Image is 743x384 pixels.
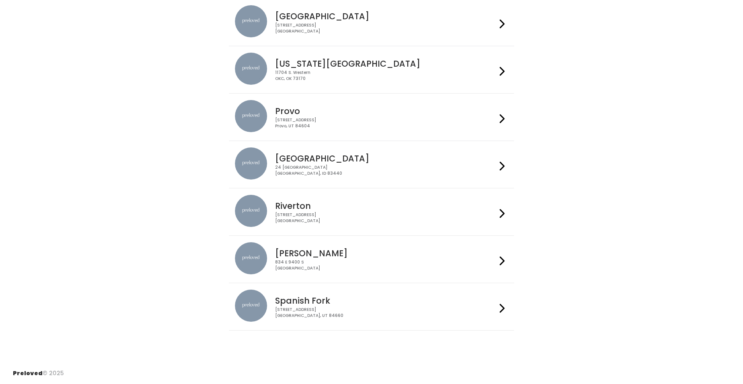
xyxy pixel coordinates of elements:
img: preloved location [235,242,267,274]
h4: Spanish Fork [275,296,496,305]
img: preloved location [235,100,267,132]
span: Preloved [13,369,43,377]
a: preloved location Provo [STREET_ADDRESS]Provo, UT 84604 [235,100,508,134]
a: preloved location [GEOGRAPHIC_DATA] 24 [GEOGRAPHIC_DATA][GEOGRAPHIC_DATA], ID 83440 [235,147,508,182]
img: preloved location [235,5,267,37]
div: [STREET_ADDRESS] [GEOGRAPHIC_DATA] [275,22,496,34]
div: 24 [GEOGRAPHIC_DATA] [GEOGRAPHIC_DATA], ID 83440 [275,165,496,176]
img: preloved location [235,147,267,180]
div: [STREET_ADDRESS] Provo, UT 84604 [275,117,496,129]
div: © 2025 [13,363,64,378]
h4: Provo [275,106,496,116]
div: [STREET_ADDRESS] [GEOGRAPHIC_DATA], UT 84660 [275,307,496,319]
div: [STREET_ADDRESS] [GEOGRAPHIC_DATA] [275,212,496,224]
a: preloved location [GEOGRAPHIC_DATA] [STREET_ADDRESS][GEOGRAPHIC_DATA] [235,5,508,39]
div: 11704 S. Western OKC, OK 73170 [275,70,496,82]
h4: [GEOGRAPHIC_DATA] [275,12,496,21]
a: preloved location Spanish Fork [STREET_ADDRESS][GEOGRAPHIC_DATA], UT 84660 [235,290,508,324]
img: preloved location [235,53,267,85]
div: 834 E 9400 S [GEOGRAPHIC_DATA] [275,259,496,271]
h4: Riverton [275,201,496,210]
a: preloved location Riverton [STREET_ADDRESS][GEOGRAPHIC_DATA] [235,195,508,229]
h4: [US_STATE][GEOGRAPHIC_DATA] [275,59,496,68]
img: preloved location [235,290,267,322]
h4: [PERSON_NAME] [275,249,496,258]
a: preloved location [PERSON_NAME] 834 E 9400 S[GEOGRAPHIC_DATA] [235,242,508,276]
img: preloved location [235,195,267,227]
h4: [GEOGRAPHIC_DATA] [275,154,496,163]
a: preloved location [US_STATE][GEOGRAPHIC_DATA] 11704 S. WesternOKC, OK 73170 [235,53,508,87]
